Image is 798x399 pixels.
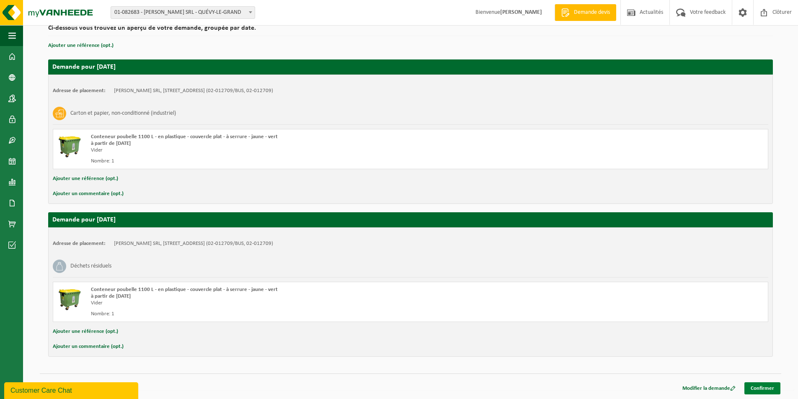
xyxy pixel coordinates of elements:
[91,293,131,299] strong: à partir de [DATE]
[555,4,616,21] a: Demande devis
[70,260,111,273] h3: Déchets résiduels
[57,286,83,311] img: WB-1100-HPE-GN-51.png
[70,107,176,120] h3: Carton et papier, non-conditionné (industriel)
[114,88,273,94] td: [PERSON_NAME] SRL, [STREET_ADDRESS] (02-012709/BUS, 02-012709)
[111,6,255,19] span: 01-082683 - ERIC COUVREUR SRL - QUÉVY-LE-GRAND
[57,134,83,159] img: WB-1100-HPE-GN-51.png
[91,300,444,306] div: Vider
[53,88,106,93] strong: Adresse de placement:
[91,158,444,165] div: Nombre: 1
[91,311,444,317] div: Nombre: 1
[53,188,124,199] button: Ajouter un commentaire (opt.)
[53,341,124,352] button: Ajouter un commentaire (opt.)
[53,173,118,184] button: Ajouter une référence (opt.)
[744,382,780,394] a: Confirmer
[53,326,118,337] button: Ajouter une référence (opt.)
[48,40,114,51] button: Ajouter une référence (opt.)
[52,64,116,70] strong: Demande pour [DATE]
[91,134,278,139] span: Conteneur poubelle 1100 L - en plastique - couvercle plat - à serrure - jaune - vert
[91,141,131,146] strong: à partir de [DATE]
[676,382,742,394] a: Modifier la demande
[52,216,116,223] strong: Demande pour [DATE]
[53,241,106,246] strong: Adresse de placement:
[4,381,140,399] iframe: chat widget
[91,287,278,292] span: Conteneur poubelle 1100 L - en plastique - couvercle plat - à serrure - jaune - vert
[114,240,273,247] td: [PERSON_NAME] SRL, [STREET_ADDRESS] (02-012709/BUS, 02-012709)
[48,25,773,36] h2: Ci-dessous vous trouvez un aperçu de votre demande, groupée par date.
[572,8,612,17] span: Demande devis
[91,147,444,154] div: Vider
[500,9,542,15] strong: [PERSON_NAME]
[111,7,255,18] span: 01-082683 - ERIC COUVREUR SRL - QUÉVY-LE-GRAND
